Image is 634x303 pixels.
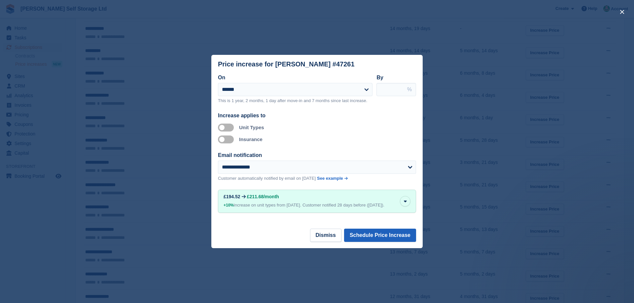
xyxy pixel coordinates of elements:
span: increase on unit types from [DATE]. [224,203,301,208]
p: Customer automatically notified by email on [DATE] [218,175,316,182]
label: On [218,75,225,80]
label: Email notification [218,152,262,158]
span: See example [317,176,343,181]
span: £211.68 [247,194,264,199]
a: See example [317,175,348,182]
label: Insurance [239,136,263,142]
div: +10% [224,202,234,208]
label: Unit Types [239,125,264,130]
div: Increase applies to [218,112,416,120]
button: Dismiss [310,229,341,242]
label: Apply to unit types [218,127,236,128]
label: Apply to insurance [218,139,236,140]
p: This is 1 year, 2 months, 1 day after move-in and 7 months since last increase. [218,97,372,104]
span: /month [264,194,279,199]
label: By [376,75,383,80]
div: Price increase for [PERSON_NAME] #47261 [218,60,355,68]
button: close [617,7,627,17]
span: Customer notified 28 days before ([DATE]). [302,203,384,208]
div: £194.52 [224,194,240,199]
button: Schedule Price Increase [344,229,416,242]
